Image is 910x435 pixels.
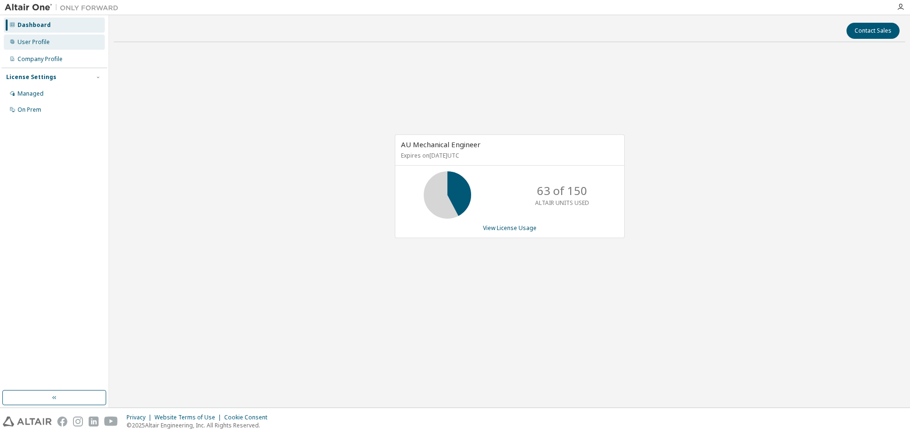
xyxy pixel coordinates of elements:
div: Website Terms of Use [155,414,224,421]
button: Contact Sales [846,23,900,39]
p: 63 of 150 [537,183,587,199]
div: Cookie Consent [224,414,273,421]
img: linkedin.svg [89,417,99,426]
p: © 2025 Altair Engineering, Inc. All Rights Reserved. [127,421,273,429]
div: License Settings [6,73,56,81]
img: facebook.svg [57,417,67,426]
div: Company Profile [18,55,63,63]
div: User Profile [18,38,50,46]
a: View License Usage [483,224,537,232]
div: Privacy [127,414,155,421]
img: altair_logo.svg [3,417,52,426]
div: Dashboard [18,21,51,29]
img: Altair One [5,3,123,12]
img: youtube.svg [104,417,118,426]
p: ALTAIR UNITS USED [535,199,589,207]
div: On Prem [18,106,41,114]
img: instagram.svg [73,417,83,426]
p: Expires on [DATE] UTC [401,151,616,160]
div: Managed [18,90,44,98]
span: AU Mechanical Engineer [401,140,481,149]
